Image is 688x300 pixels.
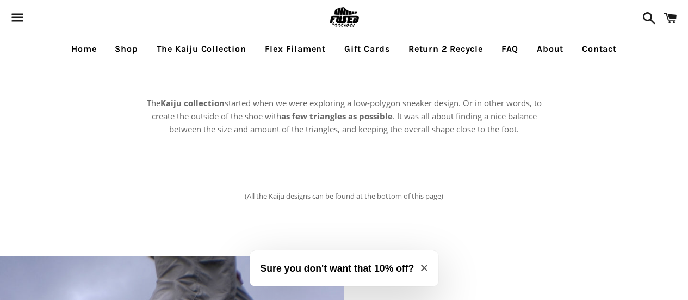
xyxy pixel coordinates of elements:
a: Gift Cards [336,35,398,63]
strong: Kaiju collection [160,97,225,108]
a: Flex Filament [257,35,334,63]
a: FAQ [493,35,526,63]
p: The started when we were exploring a low-polygon sneaker design. Or in other words, to create the... [143,96,546,136]
a: Return 2 Recycle [400,35,491,63]
a: Home [63,35,104,63]
strong: as few triangles as possible [281,111,393,121]
a: Shop [107,35,146,63]
a: The Kaiju Collection [148,35,255,63]
a: About [529,35,572,63]
p: (All the Kaiju designs can be found at the bottom of this page) [213,179,475,213]
a: Contact [574,35,625,63]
